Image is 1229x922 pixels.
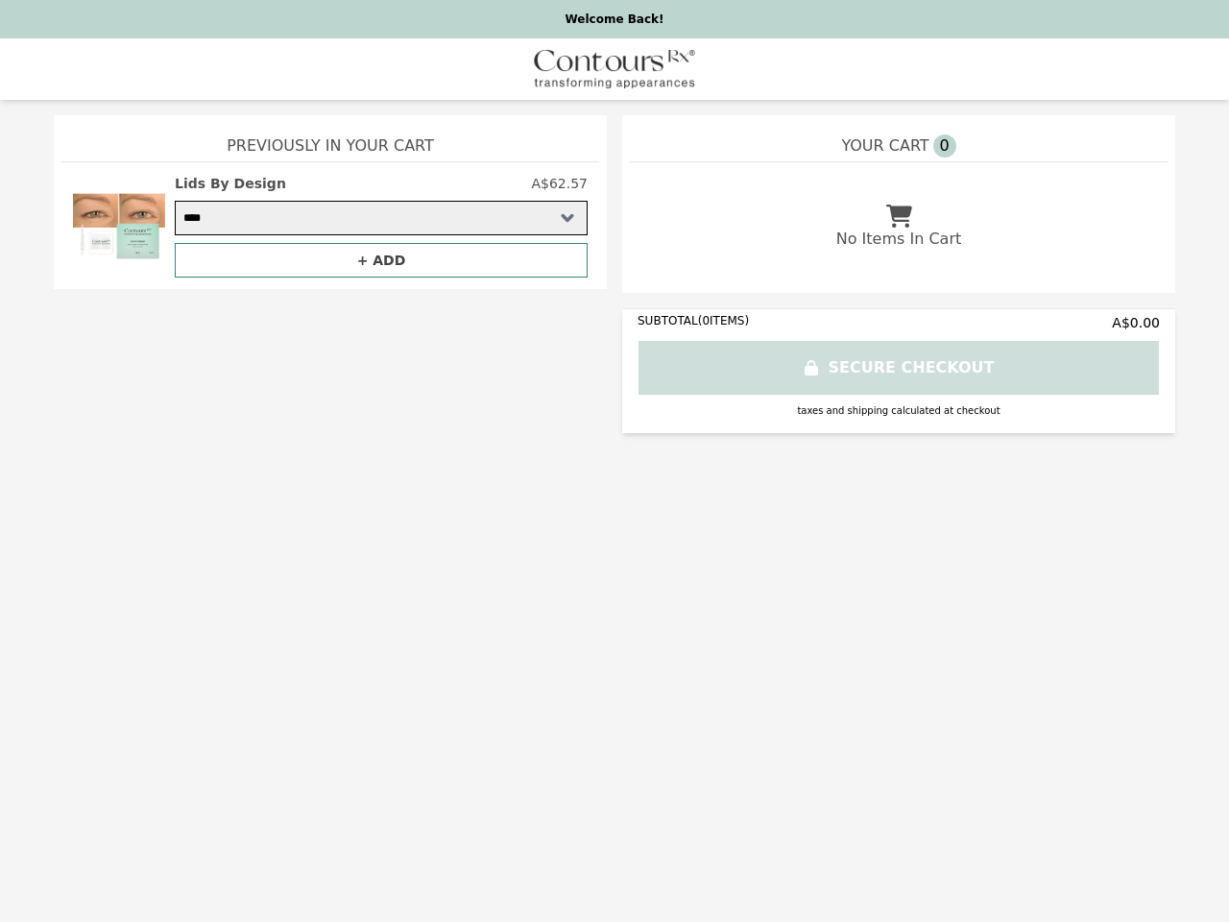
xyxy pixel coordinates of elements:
[638,314,698,328] span: SUBTOTAL
[698,314,749,328] span: ( 0 ITEMS)
[61,115,599,161] h1: Previously In Your Cart
[638,403,1160,418] div: taxes and shipping calculated at checkout
[836,228,961,251] p: No Items In Cart
[175,174,286,193] h2: Lids By Design
[534,50,695,88] img: Brand Logo
[841,134,928,158] span: YOUR CART
[531,174,588,193] p: A$62.57
[12,12,1217,27] p: Welcome Back!
[175,243,588,278] button: + ADD
[933,134,956,158] span: 0
[175,201,588,235] select: Select a product variant
[1112,313,1160,332] span: A$0.00
[73,174,165,278] img: Lids By Design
